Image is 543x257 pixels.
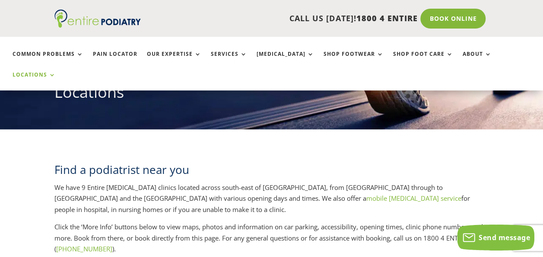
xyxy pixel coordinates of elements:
[93,51,137,70] a: Pain Locator
[420,9,486,29] a: Book Online
[13,72,56,90] a: Locations
[54,222,489,255] p: Click the ‘More Info’ buttons below to view maps, photos and information on car parking, accessib...
[54,21,141,29] a: Entire Podiatry
[457,225,534,251] button: Send message
[393,51,453,70] a: Shop Foot Care
[54,10,141,28] img: logo (1)
[56,244,112,253] a: [PHONE_NUMBER]
[54,162,489,182] h2: Find a podiatrist near you
[54,81,489,107] h1: Locations
[257,51,314,70] a: [MEDICAL_DATA]
[152,13,417,24] p: CALL US [DATE]!
[324,51,384,70] a: Shop Footwear
[356,13,417,23] span: 1800 4 ENTIRE
[463,51,492,70] a: About
[54,182,489,222] p: We have 9 Entire [MEDICAL_DATA] clinics located across south-east of [GEOGRAPHIC_DATA], from [GEO...
[13,51,83,70] a: Common Problems
[211,51,247,70] a: Services
[479,233,530,242] span: Send message
[147,51,201,70] a: Our Expertise
[366,194,461,202] a: mobile [MEDICAL_DATA] service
